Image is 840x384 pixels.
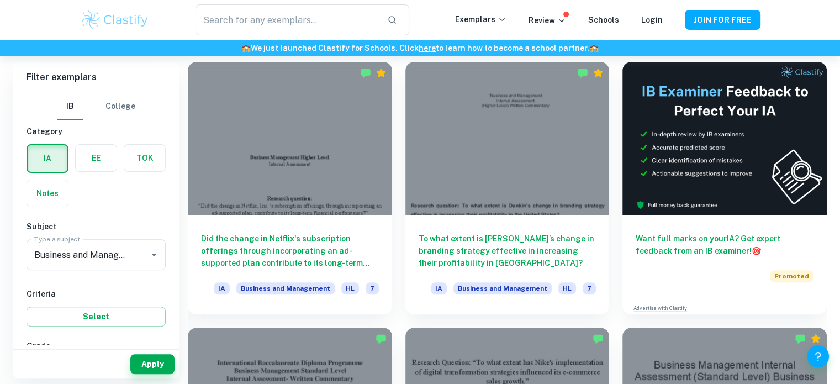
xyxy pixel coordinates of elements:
[57,93,135,120] div: Filter type choice
[376,67,387,78] div: Premium
[241,44,251,52] span: 🏫
[27,125,166,138] h6: Category
[27,288,166,300] h6: Criteria
[593,67,604,78] div: Premium
[633,304,687,312] a: Advertise with Clastify
[146,247,162,262] button: Open
[34,234,80,244] label: Type a subject
[593,333,604,344] img: Marked
[419,233,596,269] h6: To what extent is [PERSON_NAME]’s change in branding strategy effective in increasing their profi...
[752,246,761,255] span: 🎯
[27,340,166,352] h6: Grade
[622,62,827,314] a: Want full marks on yourIA? Get expert feedback from an IB examiner!PromotedAdvertise with Clastify
[105,93,135,120] button: College
[236,282,335,294] span: Business and Management
[366,282,379,294] span: 7
[196,4,378,35] input: Search for any exemplars...
[360,67,371,78] img: Marked
[770,270,813,282] span: Promoted
[376,333,387,344] img: Marked
[636,233,813,257] h6: Want full marks on your IA ? Get expert feedback from an IB examiner!
[558,282,576,294] span: HL
[124,145,165,171] button: TOK
[13,62,179,93] h6: Filter exemplars
[28,145,67,172] button: IA
[57,93,83,120] button: IB
[588,15,619,24] a: Schools
[341,282,359,294] span: HL
[807,345,829,367] button: Help and Feedback
[405,62,610,314] a: To what extent is [PERSON_NAME]’s change in branding strategy effective in increasing their profi...
[529,14,566,27] p: Review
[577,67,588,78] img: Marked
[685,10,760,30] button: JOIN FOR FREE
[76,145,117,171] button: EE
[810,333,821,344] div: Premium
[431,282,447,294] span: IA
[583,282,596,294] span: 7
[641,15,663,24] a: Login
[455,13,506,25] p: Exemplars
[27,180,68,207] button: Notes
[2,42,838,54] h6: We just launched Clastify for Schools. Click to learn how to become a school partner.
[27,307,166,327] button: Select
[201,233,379,269] h6: Did the change in Netflix's subscription offerings through incorporating an ad-supported plan con...
[214,282,230,294] span: IA
[188,62,392,314] a: Did the change in Netflix's subscription offerings through incorporating an ad-supported plan con...
[622,62,827,215] img: Thumbnail
[130,354,175,374] button: Apply
[80,9,150,31] img: Clastify logo
[795,333,806,344] img: Marked
[27,220,166,233] h6: Subject
[453,282,552,294] span: Business and Management
[589,44,599,52] span: 🏫
[419,44,436,52] a: here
